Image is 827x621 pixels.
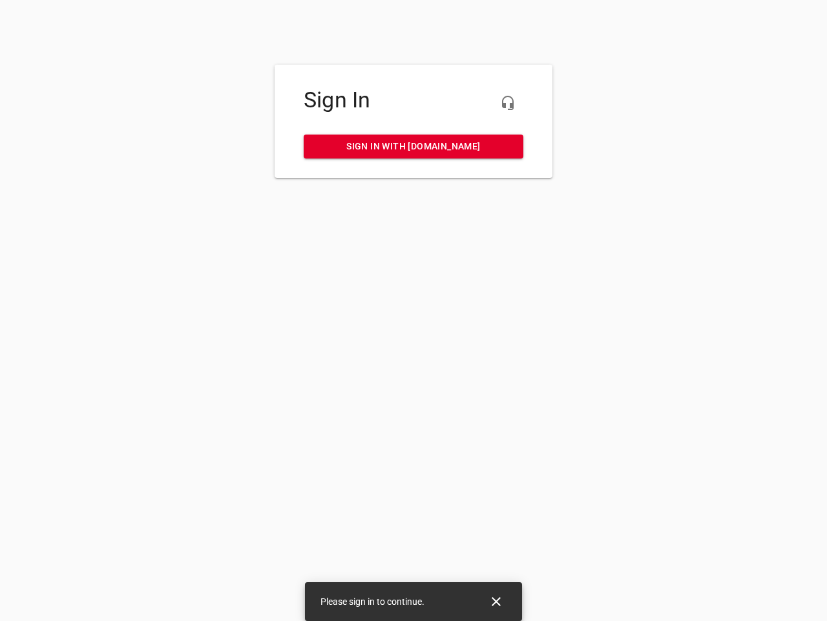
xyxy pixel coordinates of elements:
[304,135,523,158] a: Sign in with [DOMAIN_NAME]
[492,87,523,118] button: Live Chat
[304,87,523,113] h4: Sign In
[320,596,424,607] span: Please sign in to continue.
[314,138,513,155] span: Sign in with [DOMAIN_NAME]
[481,586,512,617] button: Close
